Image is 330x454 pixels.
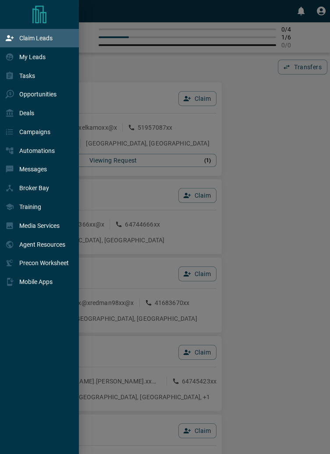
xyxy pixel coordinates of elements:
[19,241,65,248] p: Agent Resources
[19,184,49,192] p: Broker Bay
[19,128,50,135] p: Campaigns
[19,203,41,210] p: Training
[19,166,47,173] p: Messages
[19,53,46,60] p: My Leads
[19,72,35,79] p: Tasks
[19,278,53,285] p: Mobile Apps
[19,35,53,42] p: Claim Leads
[31,6,48,23] a: Main Page
[19,259,69,266] p: Precon Worksheet
[19,110,34,117] p: Deals
[19,222,60,229] p: Media Services
[19,91,57,98] p: Opportunities
[19,147,55,154] p: Automations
